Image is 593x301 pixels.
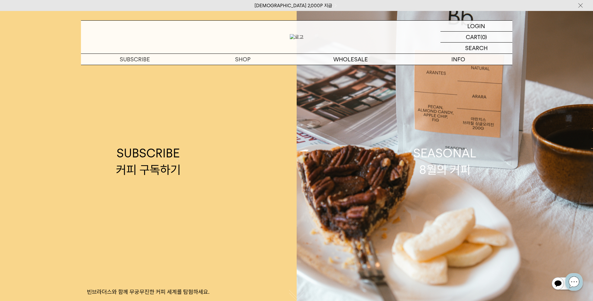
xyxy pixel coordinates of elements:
a: [DEMOGRAPHIC_DATA] 2,000P 지급 [254,2,339,9]
p: INFO [405,54,512,65]
a: SUBSCRIBE [81,54,189,65]
img: 카카오톡 채널 1:1 채팅 버튼 [551,277,584,292]
img: 로고 [290,34,304,40]
div: SEASONAL 8월의 커피 [413,145,476,178]
p: CART [466,32,480,42]
img: icon_top_banner_arrow.svg [332,2,339,9]
a: SHOP [189,54,297,65]
a: CART (0) [440,32,512,43]
p: (0) [480,32,487,42]
p: WHOLESALE [297,54,405,65]
div: SUBSCRIBE 커피 구독하기 [116,145,181,178]
a: LOGIN [440,21,512,32]
p: SEARCH [465,43,488,54]
p: LOGIN [467,21,485,31]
